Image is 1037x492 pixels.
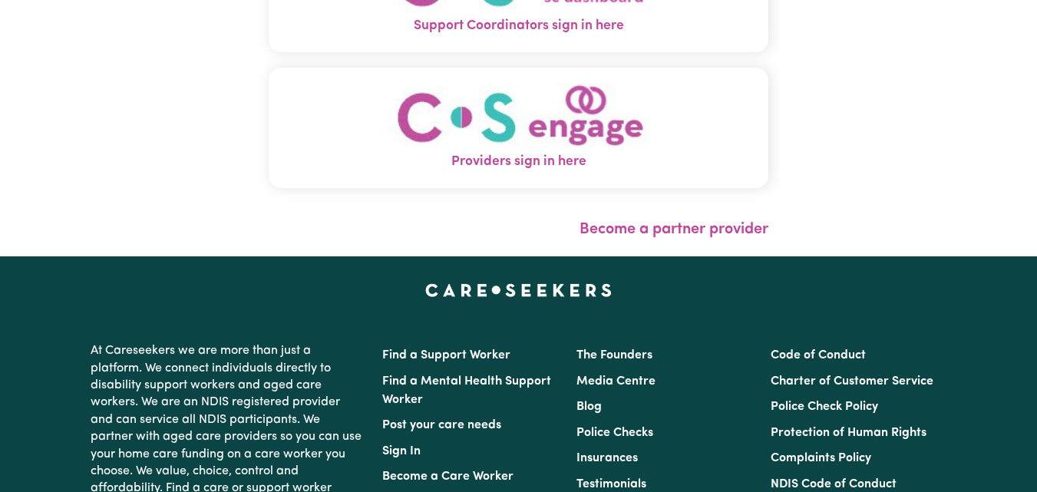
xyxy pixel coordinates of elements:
a: Protection of Human Rights [771,427,926,439]
a: Become a Care Worker [382,471,514,483]
a: Sign In [382,445,421,457]
a: Careseekers home page [425,284,612,296]
a: Insurances [576,452,638,464]
a: Police Checks [576,427,653,439]
a: Code of Conduct [771,349,866,362]
a: Find a Support Worker [382,349,510,362]
a: Find a Mental Health Support Worker [382,375,551,406]
a: NDIS Code of Conduct [771,478,897,490]
a: Post your care needs [382,419,501,431]
a: Blog [576,401,602,413]
button: Providers sign in here [269,67,769,187]
a: Police Check Policy [771,401,878,413]
a: Become a partner provider [580,222,768,237]
a: The Founders [576,349,652,362]
a: Media Centre [576,375,656,388]
span: Support Coordinators sign in here [269,16,769,36]
a: Charter of Customer Service [771,375,933,388]
a: Complaints Policy [771,452,871,464]
span: Providers sign in here [269,152,769,172]
a: Testimonials [576,478,646,490]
